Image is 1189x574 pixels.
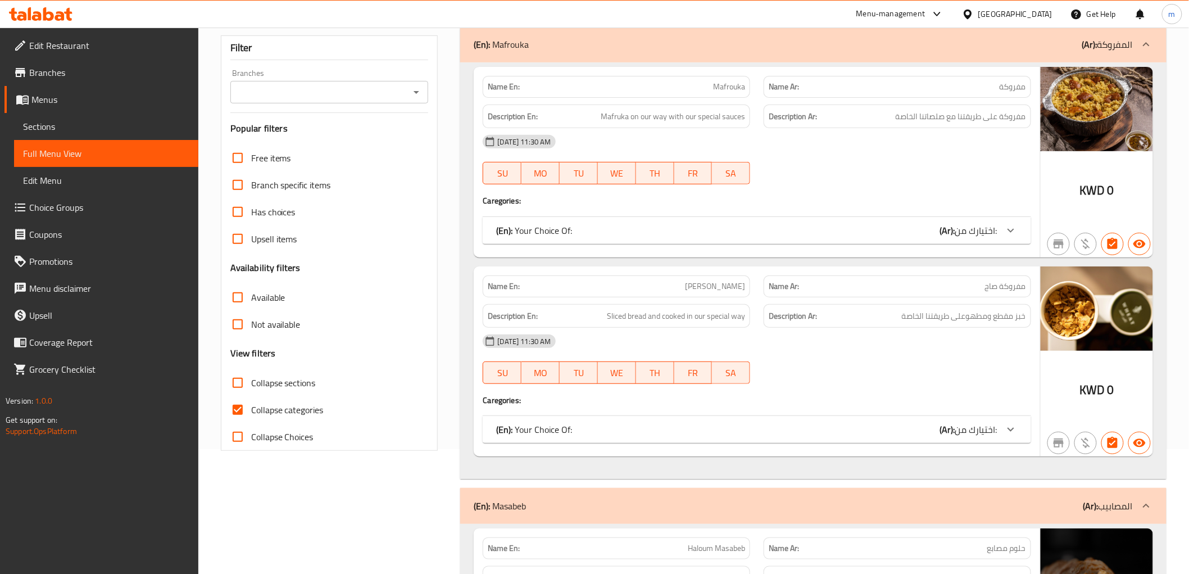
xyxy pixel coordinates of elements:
span: Mafrouka [713,81,745,93]
a: Grocery Checklist [4,356,198,383]
span: FR [679,365,708,381]
button: TU [560,361,598,384]
div: (En): Mafrouka(Ar):المفروكة [460,62,1166,479]
span: Branches [29,66,189,79]
a: Edit Restaurant [4,32,198,59]
b: (En): [474,498,490,514]
button: SA [712,162,750,184]
span: خبز مقطع ومطهوعلى طريقتنا الخاصة [902,309,1026,323]
strong: Description En: [488,309,538,323]
a: Branches [4,59,198,86]
span: Sections [23,120,189,133]
span: SU [488,165,517,182]
span: Grocery Checklist [29,363,189,376]
span: Haloum Masabeb [688,543,745,554]
span: Edit Restaurant [29,39,189,52]
span: KWD [1079,379,1105,401]
button: Has choices [1101,233,1124,255]
a: Coverage Report [4,329,198,356]
div: (En): Mafrouka(Ar):المفروكة [460,26,1166,62]
a: Promotions [4,248,198,275]
button: TU [560,162,598,184]
button: WE [598,162,636,184]
span: SA [716,365,746,381]
span: Upsell items [251,232,297,246]
span: Available [251,291,285,304]
span: SU [488,365,517,381]
button: Purchased item [1074,233,1097,255]
span: [DATE] 11:30 AM [493,137,555,147]
span: Choice Groups [29,201,189,214]
button: Available [1128,432,1151,454]
span: Coupons [29,228,189,241]
b: (En): [496,421,512,438]
span: Full Menu View [23,147,189,160]
span: مفروكة على طريقتنا مع صلصاتنا الخاصة [896,110,1026,124]
button: Not branch specific item [1047,233,1070,255]
div: [GEOGRAPHIC_DATA] [978,8,1052,20]
p: المصابيب [1083,499,1133,513]
span: 0 [1108,379,1114,401]
div: Filter [230,36,429,60]
b: (Ar): [940,421,955,438]
button: Has choices [1101,432,1124,454]
span: MO [526,365,555,381]
strong: Description Ar: [769,110,817,124]
span: FR [679,165,708,182]
button: TH [636,162,674,184]
strong: Name En: [488,281,520,292]
span: TU [564,165,593,182]
span: WE [602,365,632,381]
strong: Name Ar: [769,281,799,292]
span: TH [641,165,670,182]
span: مفروكة صاج [985,281,1026,292]
span: [PERSON_NAME] [685,281,745,292]
button: WE [598,361,636,384]
strong: Name En: [488,81,520,93]
b: (En): [474,36,490,53]
div: (En): Masabeb(Ar):المصابيب [460,488,1166,524]
span: KWD [1079,179,1105,201]
button: Available [1128,233,1151,255]
strong: Name Ar: [769,81,799,93]
p: المفروكة [1082,38,1133,51]
strong: Name Ar: [769,543,799,554]
button: SU [483,162,521,184]
h3: View filters [230,347,276,360]
strong: Description En: [488,110,538,124]
span: MO [526,165,555,182]
a: Edit Menu [14,167,198,194]
span: Mafruka on our way with our special sauces [601,110,745,124]
span: اختيارك من: [955,421,997,438]
span: Collapse Choices [251,430,314,444]
b: (Ar): [1082,36,1097,53]
h3: Availability filters [230,261,301,274]
b: (Ar): [940,222,955,239]
h3: Popular filters [230,122,429,135]
a: Menus [4,86,198,113]
p: Your Choice Of: [496,423,572,436]
button: FR [674,361,713,384]
span: SA [716,165,746,182]
span: Upsell [29,309,189,322]
h4: Caregories: [483,195,1031,206]
span: [DATE] 11:30 AM [493,336,555,347]
button: SA [712,361,750,384]
span: Promotions [29,255,189,268]
strong: Name En: [488,543,520,554]
button: SU [483,361,521,384]
span: Not available [251,318,301,331]
span: Branch specific items [251,178,331,192]
button: Not branch specific item [1047,432,1070,454]
b: (Ar): [1083,498,1099,514]
a: Upsell [4,302,198,329]
span: Menu disclaimer [29,282,189,295]
span: اختيارك من: [955,222,997,239]
a: Support.OpsPlatform [6,424,77,439]
span: Menus [31,93,189,106]
span: حلوم مصابع [987,543,1026,554]
button: Purchased item [1074,432,1097,454]
a: Coupons [4,221,198,248]
span: Get support on: [6,413,57,427]
a: Full Menu View [14,140,198,167]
